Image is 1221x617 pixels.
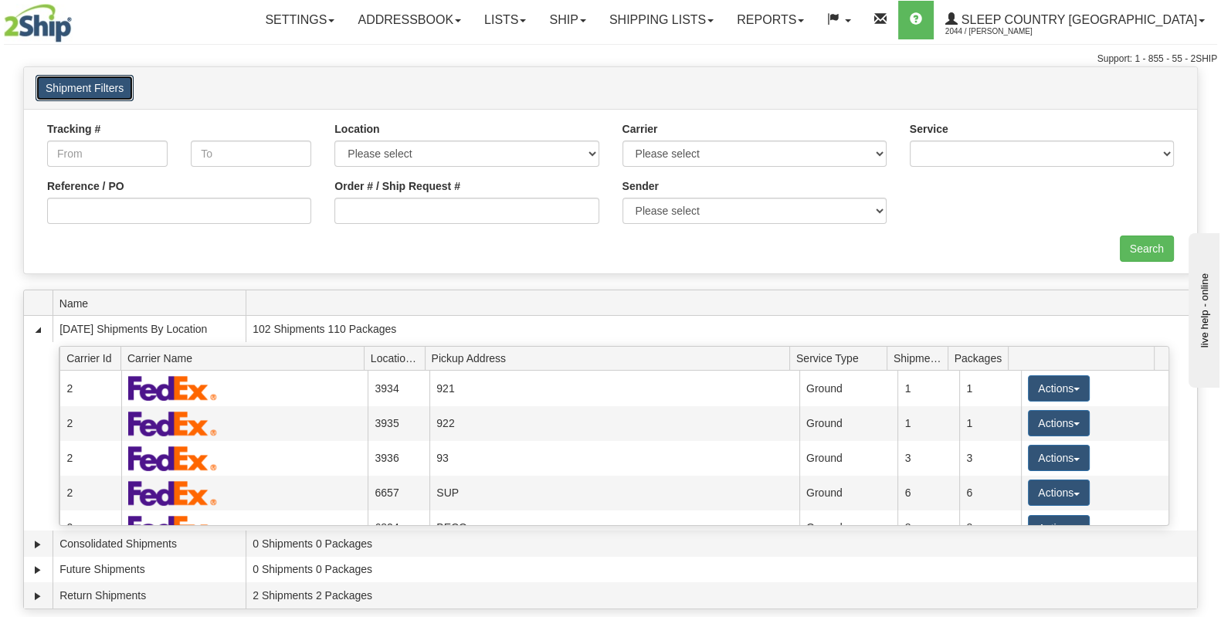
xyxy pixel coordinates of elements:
[958,13,1197,26] span: Sleep Country [GEOGRAPHIC_DATA]
[246,316,1197,342] td: 102 Shipments 110 Packages
[128,480,217,506] img: FedEx Express®
[432,346,790,370] span: Pickup Address
[959,476,1021,510] td: 6
[53,582,246,609] td: Return Shipments
[622,121,658,137] label: Carrier
[429,441,799,476] td: 93
[128,411,217,436] img: FedEx Express®
[128,375,217,401] img: FedEx Express®
[59,406,121,441] td: 2
[334,178,460,194] label: Order # / Ship Request #
[36,75,134,101] button: Shipment Filters
[897,510,959,545] td: 8
[59,291,246,315] span: Name
[47,178,124,194] label: Reference / PO
[368,476,429,510] td: 6657
[128,515,217,541] img: FedEx Express®
[955,346,1009,370] span: Packages
[796,346,887,370] span: Service Type
[53,531,246,557] td: Consolidated Shipments
[725,1,816,39] a: Reports
[59,510,121,545] td: 2
[30,562,46,578] a: Expand
[368,510,429,545] td: 6824
[1028,480,1090,506] button: Actions
[429,371,799,405] td: 921
[66,346,120,370] span: Carrier Id
[368,406,429,441] td: 3935
[429,476,799,510] td: SUP
[473,1,538,39] a: Lists
[622,178,659,194] label: Sender
[127,346,364,370] span: Carrier Name
[1028,515,1090,541] button: Actions
[799,371,898,405] td: Ground
[59,371,121,405] td: 2
[4,4,72,42] img: logo2044.jpg
[246,582,1197,609] td: 2 Shipments 2 Packages
[128,446,217,471] img: FedEx Express®
[1028,375,1090,402] button: Actions
[1028,445,1090,471] button: Actions
[799,406,898,441] td: Ground
[59,441,121,476] td: 2
[598,1,725,39] a: Shipping lists
[191,141,311,167] input: To
[897,371,959,405] td: 1
[334,121,379,137] label: Location
[959,441,1021,476] td: 3
[59,476,121,510] td: 2
[799,510,898,545] td: Ground
[246,557,1197,583] td: 0 Shipments 0 Packages
[429,406,799,441] td: 922
[4,53,1217,66] div: Support: 1 - 855 - 55 - 2SHIP
[30,322,46,337] a: Collapse
[346,1,473,39] a: Addressbook
[897,441,959,476] td: 3
[47,141,168,167] input: From
[1185,229,1219,387] iframe: chat widget
[799,441,898,476] td: Ground
[253,1,346,39] a: Settings
[910,121,948,137] label: Service
[945,24,1061,39] span: 2044 / [PERSON_NAME]
[47,121,100,137] label: Tracking #
[1028,410,1090,436] button: Actions
[368,441,429,476] td: 3936
[538,1,597,39] a: Ship
[959,371,1021,405] td: 1
[897,406,959,441] td: 1
[894,346,948,370] span: Shipments
[53,316,246,342] td: [DATE] Shipments By Location
[959,510,1021,545] td: 8
[371,346,425,370] span: Location Id
[429,510,799,545] td: BECO
[934,1,1216,39] a: Sleep Country [GEOGRAPHIC_DATA] 2044 / [PERSON_NAME]
[30,588,46,604] a: Expand
[799,476,898,510] td: Ground
[897,476,959,510] td: 6
[30,537,46,552] a: Expand
[12,13,143,25] div: live help - online
[368,371,429,405] td: 3934
[53,557,246,583] td: Future Shipments
[246,531,1197,557] td: 0 Shipments 0 Packages
[959,406,1021,441] td: 1
[1120,236,1174,262] input: Search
